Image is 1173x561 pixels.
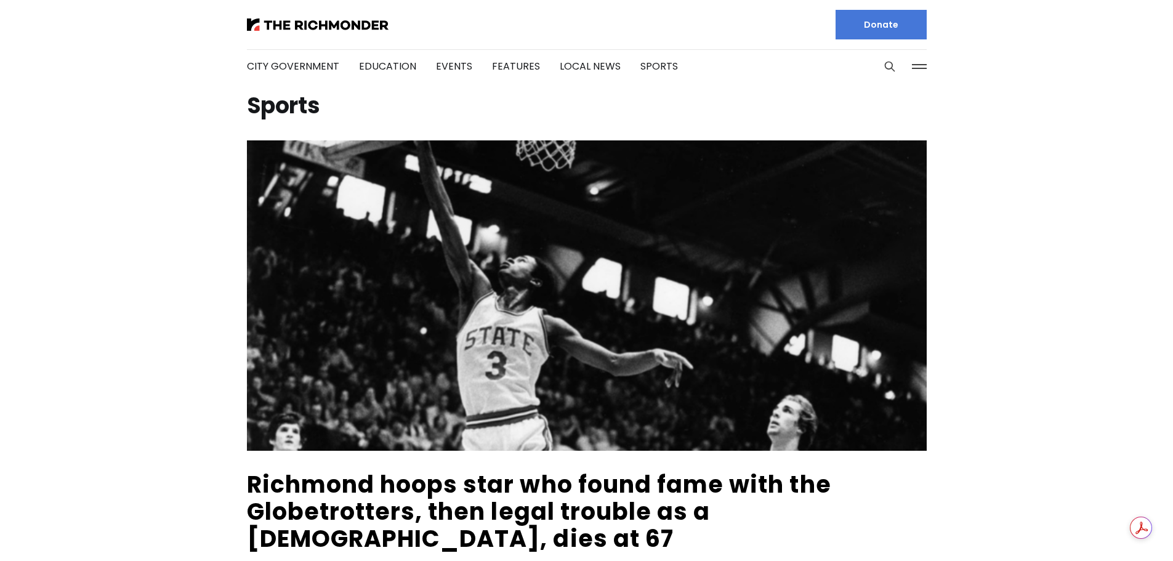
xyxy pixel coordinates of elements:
a: Education [359,59,416,73]
a: Features [492,59,540,73]
button: Search this site [881,57,899,76]
img: Richmond hoops star who found fame with the Globetrotters, then legal trouble as a pastor, dies a... [247,140,927,451]
a: Sports [640,59,678,73]
h1: Sports [247,96,927,116]
a: Events [436,59,472,73]
a: Donate [836,10,927,39]
a: City Government [247,59,339,73]
iframe: portal-trigger [1069,501,1173,561]
a: Richmond hoops star who found fame with the Globetrotters, then legal trouble as a [DEMOGRAPHIC_D... [247,468,831,555]
img: The Richmonder [247,18,389,31]
a: Local News [560,59,621,73]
